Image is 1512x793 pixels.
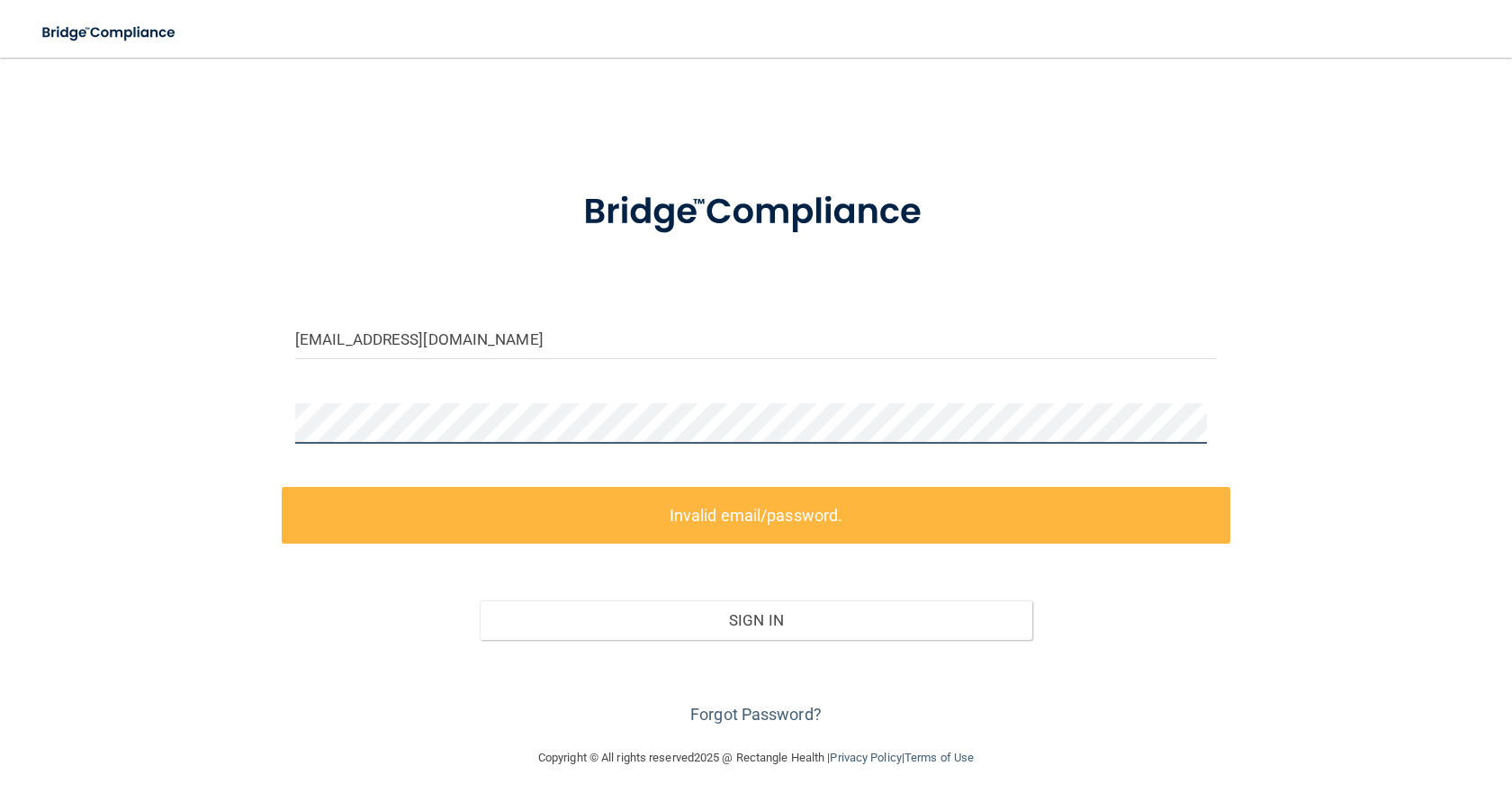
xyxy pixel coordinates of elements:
label: Invalid email/password. [282,487,1230,544]
input: Email [295,319,1217,359]
img: bridge_compliance_login_screen.278c3ca4.svg [546,166,966,259]
a: Terms of Use [904,751,974,764]
button: Sign In [480,600,1032,640]
a: Forgot Password? [690,705,822,724]
a: Privacy Policy [830,751,901,764]
img: bridge_compliance_login_screen.278c3ca4.svg [27,14,193,51]
div: Copyright © All rights reserved 2025 @ Rectangle Health | | [427,729,1084,787]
